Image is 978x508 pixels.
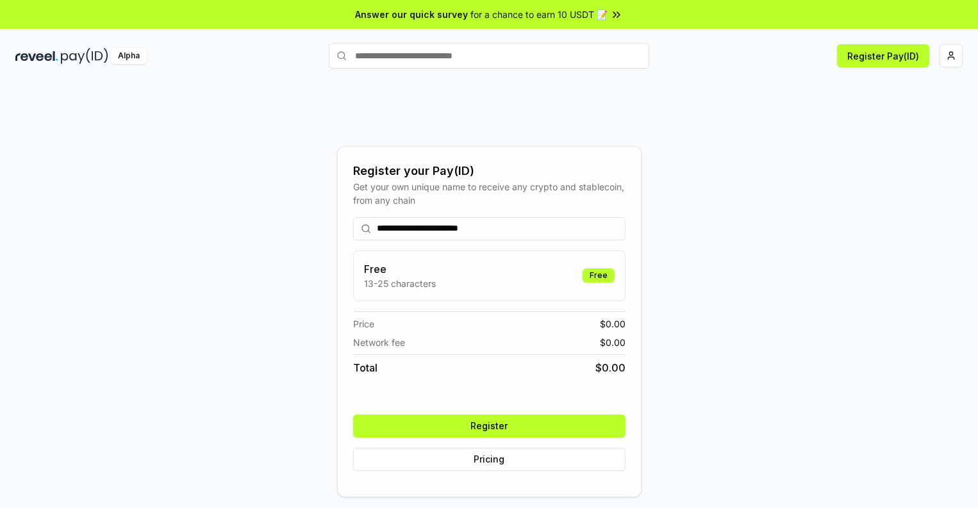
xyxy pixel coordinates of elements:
[837,44,929,67] button: Register Pay(ID)
[15,48,58,64] img: reveel_dark
[111,48,147,64] div: Alpha
[353,180,626,207] div: Get your own unique name to receive any crypto and stablecoin, from any chain
[353,162,626,180] div: Register your Pay(ID)
[583,268,615,283] div: Free
[353,360,377,375] span: Total
[61,48,108,64] img: pay_id
[595,360,626,375] span: $ 0.00
[600,336,626,349] span: $ 0.00
[364,261,436,277] h3: Free
[353,448,626,471] button: Pricing
[353,336,405,349] span: Network fee
[600,317,626,331] span: $ 0.00
[353,317,374,331] span: Price
[470,8,608,21] span: for a chance to earn 10 USDT 📝
[353,414,626,438] button: Register
[355,8,468,21] span: Answer our quick survey
[364,277,436,290] p: 13-25 characters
